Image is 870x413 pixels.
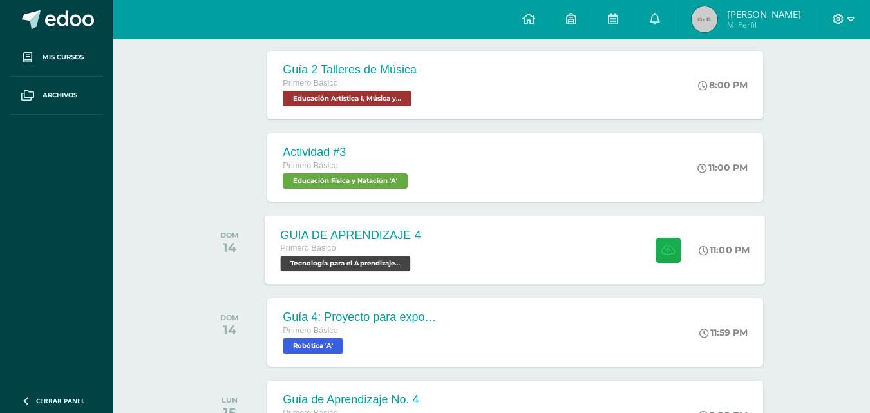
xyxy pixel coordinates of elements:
[697,162,748,173] div: 11:00 PM
[220,240,239,255] div: 14
[692,6,717,32] img: 45x45
[220,322,239,338] div: 14
[698,79,748,91] div: 8:00 PM
[220,231,239,240] div: DOM
[281,244,336,253] span: Primero Básico
[281,228,421,242] div: GUIA DE APRENDIZAJE 4
[283,338,343,354] span: Robótica 'A'
[727,8,801,21] span: [PERSON_NAME]
[283,91,411,106] span: Educación Artística I, Música y Danza 'A'
[283,311,437,324] div: Guía 4: Proyecto para exposición
[222,396,238,405] div: LUN
[43,90,77,101] span: Archivos
[283,63,417,77] div: Guía 2 Talleres de Música
[727,19,801,30] span: Mi Perfil
[220,313,239,322] div: DOM
[10,39,103,77] a: Mis cursos
[281,256,411,271] span: Tecnología para el Aprendizaje y la Comunicación (Informática) 'A'
[283,326,337,335] span: Primero Básico
[283,173,408,189] span: Educación Física y Natación 'A'
[283,79,337,88] span: Primero Básico
[43,52,84,62] span: Mis cursos
[283,161,337,170] span: Primero Básico
[10,77,103,115] a: Archivos
[283,393,419,407] div: Guía de Aprendizaje No. 4
[699,244,750,256] div: 11:00 PM
[36,396,85,405] span: Cerrar panel
[699,327,748,338] div: 11:59 PM
[283,146,411,159] div: Actividad #3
